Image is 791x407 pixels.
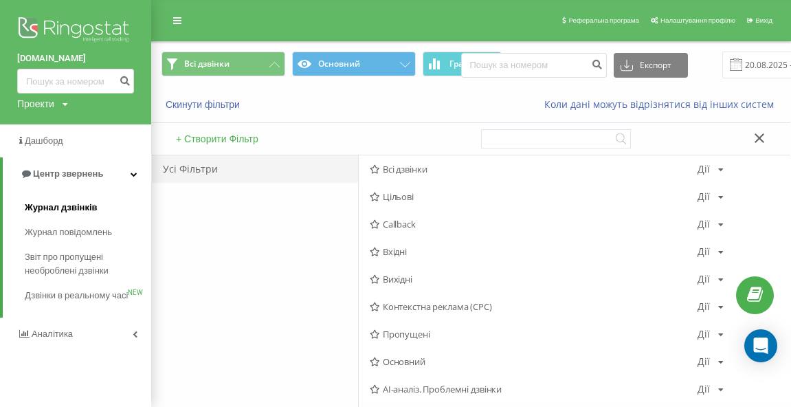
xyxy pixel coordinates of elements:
button: Основний [292,52,416,76]
span: Центр звернень [33,168,103,179]
button: Експорт [614,53,688,78]
span: Вихідні [370,274,698,284]
span: Графік [449,59,476,69]
input: Пошук за номером [17,69,134,93]
div: Дії [698,357,710,366]
a: [DOMAIN_NAME] [17,52,134,65]
span: Всі дзвінки [184,58,230,69]
span: Основний [370,357,698,366]
span: Всі дзвінки [370,164,698,174]
div: Дії [698,192,710,201]
a: Центр звернень [3,157,151,190]
a: Коли дані можуть відрізнятися вiд інших систем [544,98,781,111]
a: Журнал дзвінків [25,195,151,220]
a: Дзвінки в реальному часіNEW [25,283,151,308]
span: Пропущені [370,329,698,339]
span: Реферальна програма [568,16,639,24]
div: Проекти [17,97,54,111]
button: Закрити [750,132,770,146]
span: Аналiтика [32,329,73,339]
div: Дії [698,164,710,174]
div: Дії [698,302,710,311]
span: Дашборд [25,135,63,146]
a: Журнал повідомлень [25,220,151,245]
button: Всі дзвінки [161,52,285,76]
span: Вихід [755,16,772,24]
input: Пошук за номером [461,53,607,78]
span: Журнал дзвінків [25,201,98,214]
div: Дії [698,384,710,394]
span: Цільові [370,192,698,201]
div: Open Intercom Messenger [744,329,777,362]
img: Ringostat logo [17,14,134,48]
button: + Створити Фільтр [172,133,263,145]
div: Дії [698,274,710,284]
div: Дії [698,219,710,229]
span: Налаштування профілю [660,16,735,24]
span: Callback [370,219,698,229]
span: Журнал повідомлень [25,225,112,239]
div: Дії [698,247,710,256]
div: Дії [698,329,710,339]
a: Звіт про пропущені необроблені дзвінки [25,245,151,283]
span: Контекстна реклама (CPC) [370,302,698,311]
span: Дзвінки в реальному часі [25,289,128,302]
span: AI-аналіз. Проблемні дзвінки [370,384,698,394]
button: Графік [423,52,502,76]
span: Вхідні [370,247,698,256]
span: Звіт про пропущені необроблені дзвінки [25,250,144,278]
button: Скинути фільтри [161,98,247,111]
div: Усі Фільтри [152,155,358,183]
